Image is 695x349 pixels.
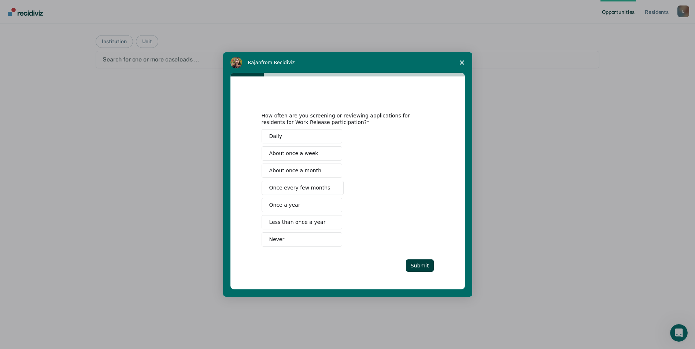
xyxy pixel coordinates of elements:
[230,57,242,68] img: Profile image for Rajan
[269,184,330,192] span: Once every few months
[261,60,295,65] span: from Recidiviz
[269,150,318,157] span: About once a week
[269,167,322,174] span: About once a month
[269,201,300,209] span: Once a year
[262,181,344,195] button: Once every few months
[269,236,285,243] span: Never
[269,132,282,140] span: Daily
[262,215,342,229] button: Less than once a year
[262,198,342,212] button: Once a year
[262,129,342,143] button: Daily
[452,52,472,73] span: Close survey
[262,146,342,161] button: About once a week
[262,232,342,247] button: Never
[406,259,434,272] button: Submit
[248,60,262,65] span: Rajan
[262,164,342,178] button: About once a month
[262,112,423,125] div: How often are you screening or reviewing applications for residents for Work Release participation?
[269,218,326,226] span: Less than once a year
